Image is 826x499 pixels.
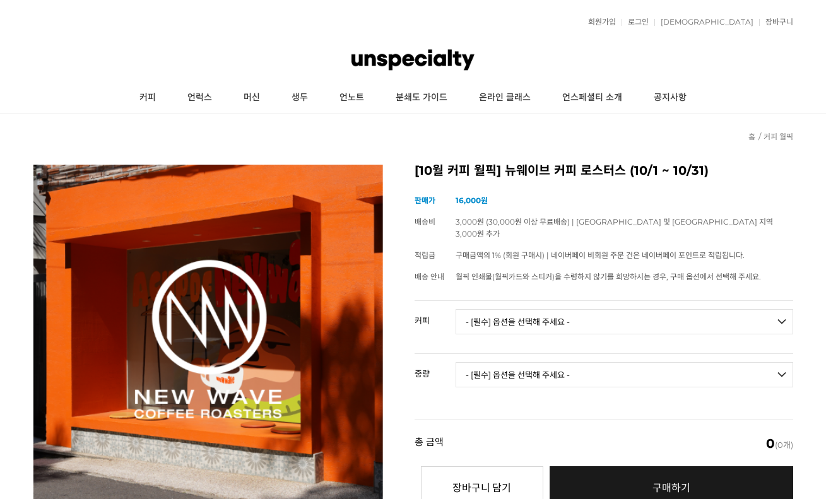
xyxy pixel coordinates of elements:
a: 분쇄도 가이드 [380,82,463,114]
a: 언스페셜티 소개 [546,82,638,114]
span: 구매금액의 1% (회원 구매시) | 네이버페이 비회원 주문 건은 네이버페이 포인트로 적립됩니다. [456,250,745,260]
a: 커피 월픽 [764,132,793,141]
span: 월픽 인쇄물(월픽카드와 스티커)을 수령하지 않기를 희망하시는 경우, 구매 옵션에서 선택해 주세요. [456,272,761,281]
strong: 16,000원 [456,196,488,205]
th: 커피 [415,301,456,330]
a: 언노트 [324,82,380,114]
img: 언스페셜티 몰 [351,41,474,79]
span: (0개) [766,437,793,450]
a: 장바구니 [759,18,793,26]
h2: [10월 커피 월픽] 뉴웨이브 커피 로스터스 (10/1 ~ 10/31) [415,165,793,177]
a: 홈 [748,132,755,141]
strong: 총 금액 [415,437,444,450]
a: 로그인 [622,18,649,26]
a: 머신 [228,82,276,114]
em: 0 [766,436,775,451]
span: 적립금 [415,250,435,260]
span: 판매가 [415,196,435,205]
a: 공지사항 [638,82,702,114]
span: 배송비 [415,217,435,226]
a: 생두 [276,82,324,114]
a: 온라인 클래스 [463,82,546,114]
th: 중량 [415,354,456,383]
a: 커피 [124,82,172,114]
a: [DEMOGRAPHIC_DATA] [654,18,753,26]
a: 언럭스 [172,82,228,114]
span: 구매하기 [652,482,690,494]
span: 3,000원 (30,000원 이상 무료배송) | [GEOGRAPHIC_DATA] 및 [GEOGRAPHIC_DATA] 지역 3,000원 추가 [456,217,773,238]
a: 회원가입 [582,18,616,26]
span: 배송 안내 [415,272,444,281]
